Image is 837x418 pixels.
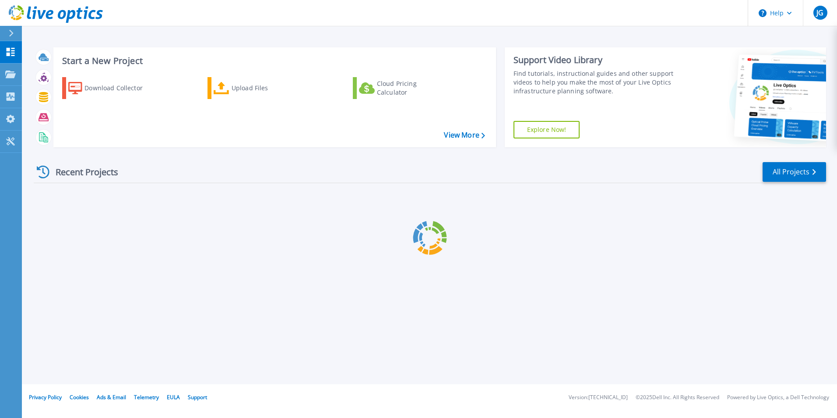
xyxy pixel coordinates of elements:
a: View More [444,131,485,139]
span: JG [816,9,823,16]
div: Recent Projects [34,161,130,183]
div: Support Video Library [513,54,677,66]
li: Powered by Live Optics, a Dell Technology [727,395,829,400]
a: Download Collector [62,77,160,99]
div: Find tutorials, instructional guides and other support videos to help you make the most of your L... [513,69,677,96]
div: Download Collector [84,79,155,97]
a: Telemetry [134,393,159,401]
li: © 2025 Dell Inc. All Rights Reserved [636,395,719,400]
a: Cloud Pricing Calculator [353,77,450,99]
a: All Projects [763,162,826,182]
a: Upload Files [207,77,305,99]
div: Upload Files [232,79,302,97]
a: Privacy Policy [29,393,62,401]
a: EULA [167,393,180,401]
div: Cloud Pricing Calculator [377,79,447,97]
a: Cookies [70,393,89,401]
a: Explore Now! [513,121,580,138]
a: Ads & Email [97,393,126,401]
a: Support [188,393,207,401]
h3: Start a New Project [62,56,485,66]
li: Version: [TECHNICAL_ID] [569,395,628,400]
